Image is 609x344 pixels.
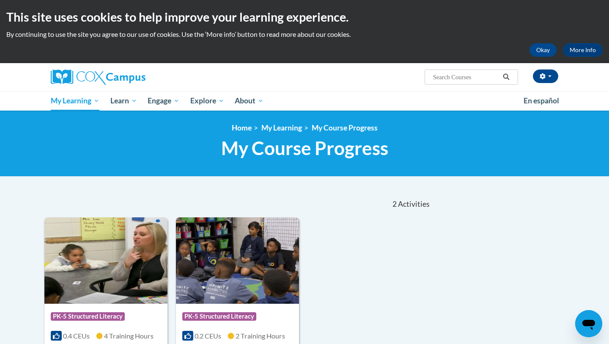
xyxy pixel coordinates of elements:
span: My Course Progress [221,137,388,159]
span: 2 Training Hours [236,332,285,340]
a: Cox Campus [51,69,211,85]
p: By continuing to use the site you agree to our use of cookies. Use the ‘More info’ button to read... [6,30,603,39]
div: Main menu [38,91,571,111]
input: Search Courses [432,72,500,82]
a: About [230,91,269,111]
span: Engage [148,96,179,106]
span: PK-5 Structured Literacy [51,312,125,321]
img: Course Logo [176,217,299,304]
h2: This site uses cookies to help improve your learning experience. [6,8,603,25]
iframe: Button to launch messaging window [575,310,602,337]
span: En español [524,96,559,105]
span: 0.2 CEUs [195,332,221,340]
button: Search [500,72,513,82]
img: Course Logo [44,217,167,304]
a: My Learning [261,123,302,132]
button: Okay [529,43,557,57]
span: Explore [190,96,224,106]
a: Explore [185,91,230,111]
a: Home [232,123,252,132]
span: 4 Training Hours [104,332,154,340]
span: 2 [392,200,397,209]
span: Activities [398,200,430,209]
a: My Learning [45,91,105,111]
a: En español [518,92,565,110]
a: More Info [563,43,603,57]
span: Learn [110,96,137,106]
span: PK-5 Structured Literacy [182,312,256,321]
a: My Course Progress [312,123,378,132]
button: Account Settings [533,69,558,83]
span: My Learning [51,96,99,106]
a: Learn [105,91,143,111]
img: Cox Campus [51,69,145,85]
a: Engage [142,91,185,111]
span: About [235,96,263,106]
span: 0.4 CEUs [63,332,90,340]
